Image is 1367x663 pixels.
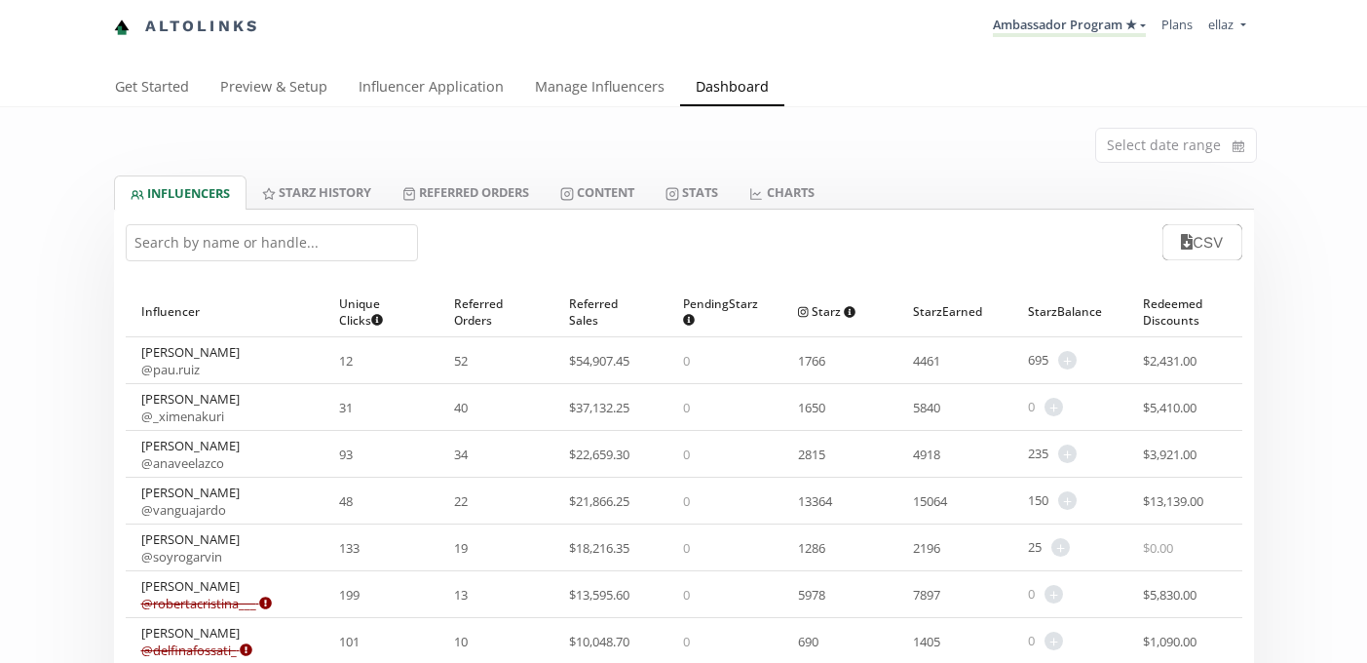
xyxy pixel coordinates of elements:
[913,633,940,650] span: 1405
[339,446,353,463] span: 93
[141,343,240,378] div: [PERSON_NAME]
[569,586,629,604] span: $ 13,595.60
[114,19,130,35] img: favicon-32x32.png
[339,586,360,604] span: 199
[1233,136,1244,156] svg: calendar
[798,399,825,416] span: 1650
[454,287,538,336] div: Referred Orders
[339,633,360,650] span: 101
[683,352,690,370] span: 0
[569,352,629,370] span: $ 54,907.45
[569,539,629,557] span: $ 18,216.35
[1143,492,1203,510] span: $ 13,139.00
[913,352,940,370] span: 4461
[454,492,468,510] span: 22
[1058,351,1077,370] span: +
[913,539,940,557] span: 2196
[141,454,224,472] a: @anaveelazco
[339,295,407,329] span: Unique Clicks
[1028,287,1112,336] div: Starz Balance
[141,287,309,336] div: Influencer
[1028,538,1042,557] span: 25
[387,175,545,209] a: Referred Orders
[1044,398,1063,416] span: +
[1143,586,1196,604] span: $ 5,830.00
[993,16,1146,37] a: Ambassador Program ★
[913,492,947,510] span: 15064
[798,492,832,510] span: 13364
[1143,399,1196,416] span: $ 5,410.00
[569,287,653,336] div: Referred Sales
[519,69,680,108] a: Manage Influencers
[798,303,855,320] span: Starz
[141,642,252,659] a: @delfinafossati_
[913,287,997,336] div: Starz Earned
[1028,585,1035,604] span: 0
[1044,632,1063,650] span: +
[569,492,629,510] span: $ 21,866.25
[141,577,272,612] div: [PERSON_NAME]
[1044,585,1063,604] span: +
[126,224,418,261] input: Search by name or handle...
[798,633,818,650] span: 690
[683,399,690,416] span: 0
[569,633,629,650] span: $ 10,048.70
[798,352,825,370] span: 1766
[1161,16,1193,33] a: Plans
[141,361,200,378] a: @pau.ruiz
[1058,491,1077,510] span: +
[1028,398,1035,416] span: 0
[343,69,519,108] a: Influencer Application
[798,446,825,463] span: 2815
[99,69,205,108] a: Get Started
[454,633,468,650] span: 10
[205,69,343,108] a: Preview & Setup
[141,408,224,425] a: @_ximenakuri
[913,399,940,416] span: 5840
[1028,632,1035,650] span: 0
[650,175,734,209] a: Stats
[339,492,353,510] span: 48
[1028,351,1048,370] span: 695
[569,399,629,416] span: $ 37,132.25
[683,586,690,604] span: 0
[569,446,629,463] span: $ 22,659.30
[798,586,825,604] span: 5978
[141,501,226,519] a: @vanguajardo
[1028,491,1048,510] span: 150
[1051,538,1070,557] span: +
[683,539,690,557] span: 0
[545,175,650,209] a: Content
[734,175,829,209] a: CHARTS
[339,352,353,370] span: 12
[454,539,468,557] span: 19
[247,175,387,209] a: Starz HISTORY
[141,437,240,472] div: [PERSON_NAME]
[339,399,353,416] span: 31
[1143,287,1227,336] div: Redeemed Discounts
[454,352,468,370] span: 52
[114,11,260,43] a: Altolinks
[1162,224,1241,260] button: CSV
[1143,539,1173,557] span: $ 0.00
[454,586,468,604] span: 13
[141,530,240,565] div: [PERSON_NAME]
[1028,445,1048,463] span: 235
[1208,16,1234,33] span: ellaz
[798,539,825,557] span: 1286
[1143,446,1196,463] span: $ 3,921.00
[1208,16,1245,38] a: ellaz
[1058,445,1077,463] span: +
[339,539,360,557] span: 133
[141,548,222,565] a: @soyrogarvin
[1143,633,1196,650] span: $ 1,090.00
[683,295,758,329] span: Pending Starz
[680,69,784,108] a: Dashboard
[683,492,690,510] span: 0
[454,446,468,463] span: 34
[141,484,240,519] div: [PERSON_NAME]
[141,390,240,425] div: [PERSON_NAME]
[913,446,940,463] span: 4918
[454,399,468,416] span: 40
[913,586,940,604] span: 7897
